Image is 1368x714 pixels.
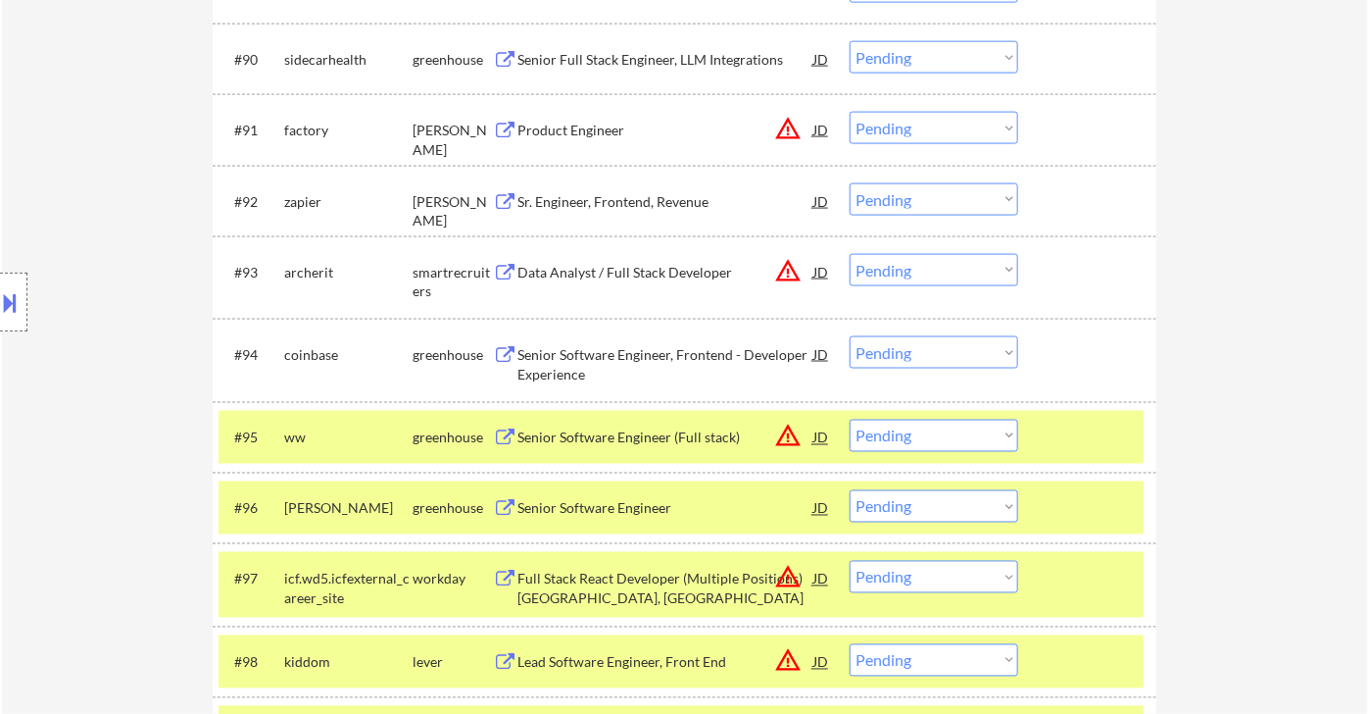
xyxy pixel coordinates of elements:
[774,647,802,675] button: warning_amber
[517,50,813,70] div: Senior Full Stack Engineer, LLM Integrations
[517,345,813,383] div: Senior Software Engineer, Frontend - Developer Experience
[234,653,269,673] div: #98
[234,499,269,519] div: #96
[413,50,493,70] div: greenhouse
[774,257,802,284] button: warning_amber
[284,653,413,673] div: kiddom
[284,50,413,70] div: sidecarhealth
[413,570,493,589] div: workday
[284,499,413,519] div: [PERSON_NAME]
[774,423,802,450] button: warning_amber
[517,499,813,519] div: Senior Software Engineer
[774,564,802,591] button: warning_amber
[811,41,831,76] div: JD
[517,429,813,448] div: Senior Software Engineer (Full stack)
[517,263,813,282] div: Data Analyst / Full Stack Developer
[517,570,813,608] div: Full Stack React Developer (Multiple Positions) [GEOGRAPHIC_DATA], [GEOGRAPHIC_DATA]
[811,183,831,219] div: JD
[413,429,493,448] div: greenhouse
[811,254,831,289] div: JD
[811,420,831,455] div: JD
[413,121,493,159] div: [PERSON_NAME]
[811,561,831,596] div: JD
[517,121,813,140] div: Product Engineer
[234,50,269,70] div: #90
[284,570,413,608] div: icf.wd5.icfexternal_career_site
[811,490,831,526] div: JD
[413,499,493,519] div: greenhouse
[413,653,493,673] div: lever
[234,570,269,589] div: #97
[413,192,493,230] div: [PERSON_NAME]
[811,336,831,372] div: JD
[811,112,831,147] div: JD
[413,345,493,365] div: greenhouse
[517,653,813,673] div: Lead Software Engineer, Front End
[413,263,493,301] div: smartrecruiters
[811,644,831,680] div: JD
[517,192,813,212] div: Sr. Engineer, Frontend, Revenue
[774,115,802,142] button: warning_amber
